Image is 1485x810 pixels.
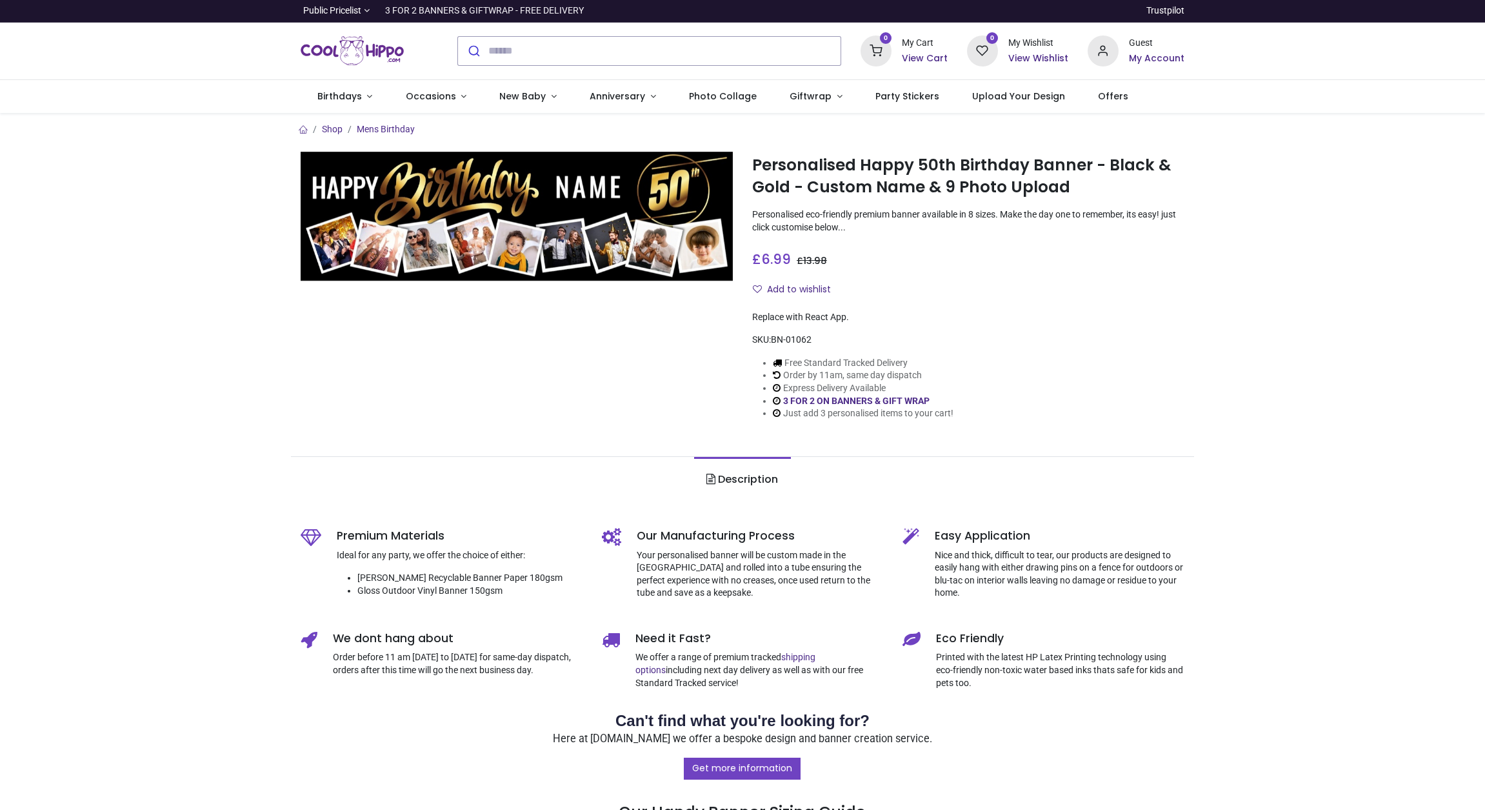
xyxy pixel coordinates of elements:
[333,631,583,647] h5: We dont hang about
[967,45,998,55] a: 0
[935,549,1184,600] p: Nice and thick, difficult to tear, our products are designed to easily hang with either drawing p...
[635,631,884,647] h5: Need it Fast?
[752,311,1184,324] div: Replace with React App.
[773,80,859,114] a: Giftwrap
[499,90,546,103] span: New Baby
[783,396,930,406] a: 3 FOR 2 ON BANNERS & GIFT WRAP
[635,651,884,689] p: We offer a range of premium tracked including next day delivery as well as with our free Standard...
[357,585,583,598] li: Gloss Outdoor Vinyl Banner 150gsm
[337,528,583,544] h5: Premium Materials
[875,90,939,103] span: Party Stickers
[637,528,884,544] h5: Our Manufacturing Process
[752,334,1184,347] div: SKU:
[301,732,1184,747] p: Here at [DOMAIN_NAME] we offer a bespoke design and banner creation service.
[752,154,1184,199] h1: Personalised Happy 50th Birthday Banner - Black & Gold - Custom Name & 9 Photo Upload
[797,254,827,267] span: £
[1146,5,1184,17] a: Trustpilot
[301,152,733,281] img: Personalised Happy 50th Birthday Banner - Black & Gold - Custom Name & 9 Photo Upload
[458,37,488,65] button: Submit
[389,80,483,114] a: Occasions
[773,382,953,395] li: Express Delivery Available
[301,710,1184,732] h2: Can't find what you're looking for?
[357,572,583,585] li: [PERSON_NAME] Recyclable Banner Paper 180gsm
[902,37,948,50] div: My Cart
[333,651,583,676] p: Order before 11 am [DATE] to [DATE] for same-day dispatch, orders after this time will go the nex...
[936,651,1184,689] p: Printed with the latest HP Latex Printing technology using eco-friendly non-toxic water based ink...
[1098,90,1128,103] span: Offers
[902,52,948,65] a: View Cart
[689,90,757,103] span: Photo Collage
[694,457,790,502] a: Description
[936,631,1184,647] h5: Eco Friendly
[935,528,1184,544] h5: Easy Application
[761,250,791,268] span: 6.99
[752,250,791,268] span: £
[483,80,573,114] a: New Baby
[301,5,370,17] a: Public Pricelist
[771,334,812,345] span: BN-01062
[986,32,999,45] sup: 0
[773,357,953,370] li: Free Standard Tracked Delivery
[861,45,892,55] a: 0
[406,90,456,103] span: Occasions
[1129,52,1184,65] a: My Account
[972,90,1065,103] span: Upload Your Design
[684,758,801,780] a: Get more information
[637,549,884,600] p: Your personalised banner will be custom made in the [GEOGRAPHIC_DATA] and rolled into a tube ensu...
[773,369,953,382] li: Order by 11am, same day dispatch
[752,208,1184,234] p: Personalised eco-friendly premium banner available in 8 sizes. Make the day one to remember, its ...
[573,80,672,114] a: Anniversary
[1008,37,1068,50] div: My Wishlist
[301,33,404,69] img: Cool Hippo
[803,254,827,267] span: 13.98
[590,90,645,103] span: Anniversary
[753,285,762,294] i: Add to wishlist
[357,124,415,134] a: Mens Birthday
[1008,52,1068,65] a: View Wishlist
[880,32,892,45] sup: 0
[317,90,362,103] span: Birthdays
[1129,37,1184,50] div: Guest
[385,5,584,17] div: 3 FOR 2 BANNERS & GIFTWRAP - FREE DELIVERY
[337,549,583,562] p: Ideal for any party, we offer the choice of either:
[322,124,343,134] a: Shop
[752,279,842,301] button: Add to wishlistAdd to wishlist
[301,80,389,114] a: Birthdays
[773,407,953,420] li: Just add 3 personalised items to your cart!
[790,90,832,103] span: Giftwrap
[301,33,404,69] a: Logo of Cool Hippo
[303,5,361,17] span: Public Pricelist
